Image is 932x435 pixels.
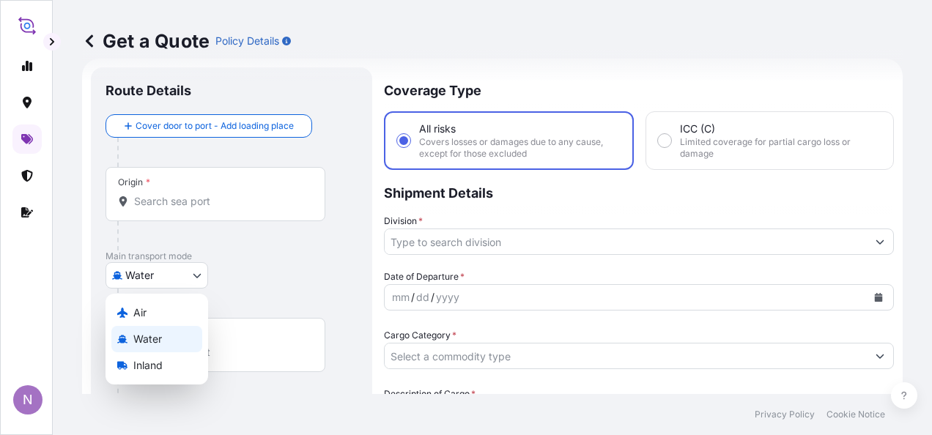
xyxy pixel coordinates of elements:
span: Water [133,332,162,346]
p: Coverage Type [384,67,894,111]
p: Get a Quote [82,29,210,53]
span: Inland [133,358,163,373]
p: Shipment Details [384,170,894,214]
span: Air [133,305,147,320]
div: Select transport [106,294,208,384]
p: Policy Details [215,34,279,48]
